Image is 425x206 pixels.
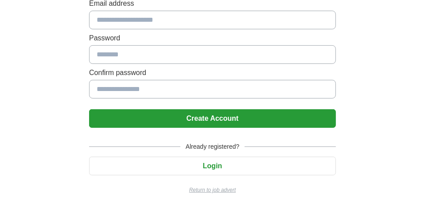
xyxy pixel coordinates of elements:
[89,33,336,44] label: Password
[89,67,336,78] label: Confirm password
[89,109,336,128] button: Create Account
[89,157,336,175] button: Login
[89,162,336,170] a: Login
[180,142,245,151] span: Already registered?
[89,186,336,194] a: Return to job advert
